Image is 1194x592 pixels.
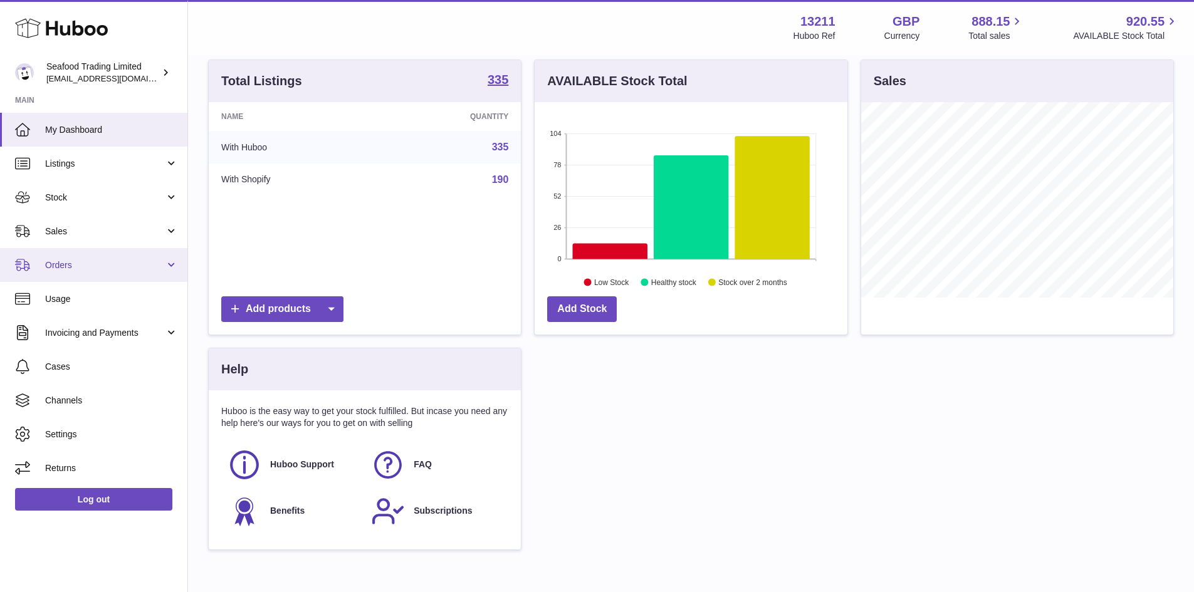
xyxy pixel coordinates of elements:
[209,131,377,164] td: With Huboo
[45,192,165,204] span: Stock
[45,293,178,305] span: Usage
[1126,13,1165,30] span: 920.55
[377,102,521,131] th: Quantity
[46,61,159,85] div: Seafood Trading Limited
[15,63,34,82] img: online@rickstein.com
[968,13,1024,42] a: 888.15 Total sales
[554,161,562,169] text: 78
[488,73,508,86] strong: 335
[221,405,508,429] p: Huboo is the easy way to get your stock fulfilled. But incase you need any help here's our ways f...
[15,488,172,511] a: Log out
[884,30,920,42] div: Currency
[719,278,787,286] text: Stock over 2 months
[1073,13,1179,42] a: 920.55 AVAILABLE Stock Total
[45,124,178,136] span: My Dashboard
[45,428,178,440] span: Settings
[893,13,919,30] strong: GBP
[547,73,687,90] h3: AVAILABLE Stock Total
[371,494,502,528] a: Subscriptions
[558,255,562,262] text: 0
[45,226,165,237] span: Sales
[45,259,165,271] span: Orders
[554,224,562,231] text: 26
[550,130,561,137] text: 104
[651,278,697,286] text: Healthy stock
[228,448,359,482] a: Huboo Support
[221,296,343,322] a: Add products
[221,361,248,378] h3: Help
[968,30,1024,42] span: Total sales
[45,395,178,407] span: Channels
[488,73,508,88] a: 335
[547,296,617,322] a: Add Stock
[209,164,377,196] td: With Shopify
[45,327,165,339] span: Invoicing and Payments
[221,73,302,90] h3: Total Listings
[228,494,359,528] a: Benefits
[270,505,305,517] span: Benefits
[874,73,906,90] h3: Sales
[45,462,178,474] span: Returns
[414,459,432,470] span: FAQ
[209,102,377,131] th: Name
[371,448,502,482] a: FAQ
[793,30,835,42] div: Huboo Ref
[46,73,184,83] span: [EMAIL_ADDRESS][DOMAIN_NAME]
[270,459,334,470] span: Huboo Support
[971,13,1010,30] span: 888.15
[800,13,835,30] strong: 13211
[1073,30,1179,42] span: AVAILABLE Stock Total
[492,142,509,152] a: 335
[492,174,509,185] a: 190
[45,158,165,170] span: Listings
[45,361,178,373] span: Cases
[554,192,562,200] text: 52
[414,505,472,517] span: Subscriptions
[594,278,629,286] text: Low Stock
